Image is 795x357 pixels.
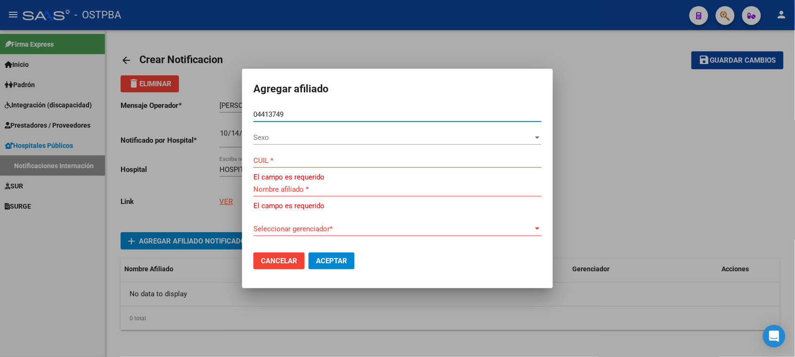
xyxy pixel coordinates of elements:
[261,257,297,265] span: Cancelar
[253,172,542,183] p: El campo es requerido
[253,201,542,211] p: El campo es requerido
[253,225,533,233] span: Seleccionar gerenciador
[253,252,305,269] button: Cancelar
[316,257,347,265] span: Aceptar
[253,133,533,142] span: Sexo
[763,325,786,348] div: Open Intercom Messenger
[308,252,355,269] button: Aceptar
[253,80,542,98] h2: Agregar afiliado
